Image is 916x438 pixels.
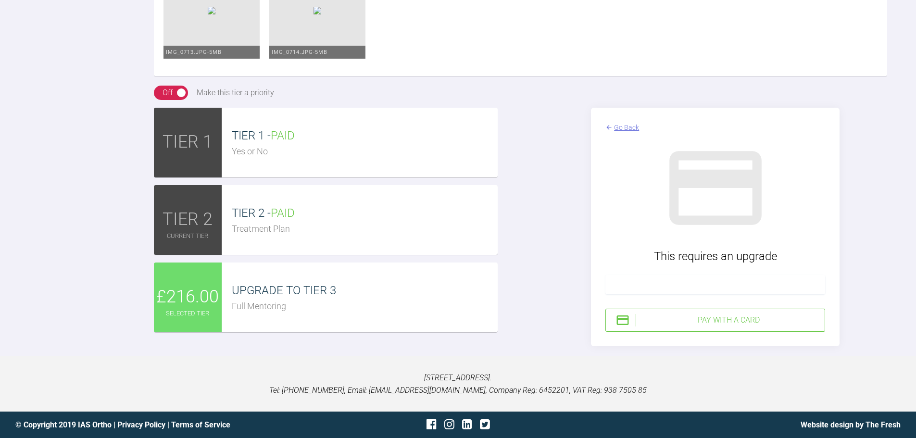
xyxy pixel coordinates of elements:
[232,129,295,142] span: TIER 1 -
[15,372,901,396] p: [STREET_ADDRESS]. Tel: [PHONE_NUMBER], Email: [EMAIL_ADDRESS][DOMAIN_NAME], Company Reg: 6452201,...
[615,313,630,327] img: stripeIcon.ae7d7783.svg
[197,87,274,99] div: Make this tier a priority
[314,7,321,14] img: 078b88b6-4d66-400e-9ab2-88dd064f8379
[163,128,213,156] span: TIER 1
[171,420,230,429] a: Terms of Service
[166,49,222,55] span: IMG_0713.JPG - 5MB
[232,300,498,313] div: Full Mentoring
[15,419,311,431] div: © Copyright 2019 IAS Ortho | |
[156,283,219,311] span: £216.00
[232,222,498,236] div: Treatment Plan
[605,122,613,133] img: arrowBack.f0745bb9.svg
[271,129,295,142] span: PAID
[660,133,771,243] img: stripeGray.902526a8.svg
[636,314,821,326] div: Pay with a Card
[801,420,901,429] a: Website design by The Fresh
[117,420,165,429] a: Privacy Policy
[271,206,295,220] span: PAID
[163,206,213,234] span: TIER 2
[208,7,215,14] img: 546b504d-467a-49b2-8a7b-e8e729dd15de
[232,206,295,220] span: TIER 2 -
[612,280,819,289] iframe: Secure card payment input frame
[272,49,327,55] span: IMG_0714.JPG - 5MB
[163,87,173,99] div: Off
[605,247,825,265] div: This requires an upgrade
[232,284,336,297] span: UPGRADE TO TIER 3
[614,122,639,133] div: Go Back
[232,145,498,159] div: Yes or No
